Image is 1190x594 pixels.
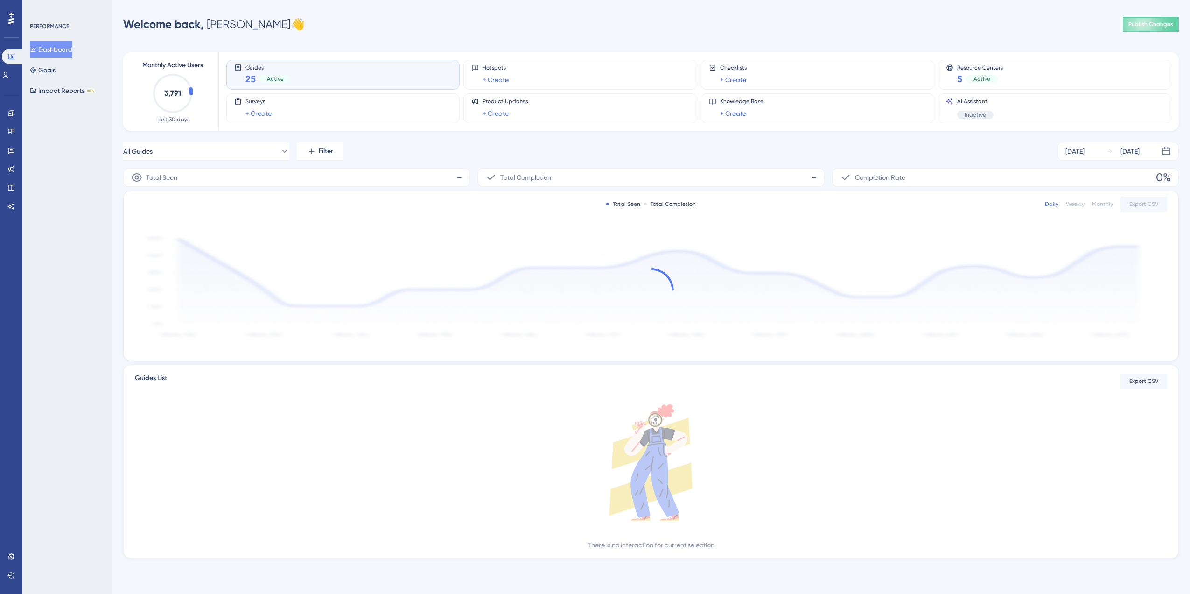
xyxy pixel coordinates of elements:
[156,116,189,123] span: Last 30 days
[483,74,509,85] a: + Create
[245,98,272,105] span: Surveys
[245,108,272,119] a: + Create
[146,172,177,183] span: Total Seen
[1120,197,1167,212] button: Export CSV
[267,75,284,83] span: Active
[1045,200,1058,208] div: Daily
[588,539,714,551] div: There is no interaction for current selection
[1092,200,1113,208] div: Monthly
[720,98,763,105] span: Knowledge Base
[957,72,962,85] span: 5
[720,64,747,71] span: Checklists
[606,200,640,208] div: Total Seen
[297,142,343,161] button: Filter
[319,146,333,157] span: Filter
[86,88,95,93] div: BETA
[483,64,509,71] span: Hotspots
[720,108,746,119] a: + Create
[245,64,291,71] span: Guides
[1120,374,1167,389] button: Export CSV
[142,60,203,71] span: Monthly Active Users
[973,75,990,83] span: Active
[1156,170,1171,185] span: 0%
[1129,377,1159,385] span: Export CSV
[30,62,56,78] button: Goals
[500,172,551,183] span: Total Completion
[135,373,167,389] span: Guides List
[1123,17,1179,32] button: Publish Changes
[483,98,528,105] span: Product Updates
[957,98,994,105] span: AI Assistant
[855,172,905,183] span: Completion Rate
[1128,21,1173,28] span: Publish Changes
[123,17,305,32] div: [PERSON_NAME] 👋
[123,17,204,31] span: Welcome back,
[1120,146,1140,157] div: [DATE]
[30,41,72,58] button: Dashboard
[483,108,509,119] a: + Create
[123,142,289,161] button: All Guides
[1129,200,1159,208] span: Export CSV
[1065,146,1085,157] div: [DATE]
[957,64,1003,71] span: Resource Centers
[30,82,95,99] button: Impact ReportsBETA
[164,89,181,98] text: 3,791
[644,200,696,208] div: Total Completion
[965,111,986,119] span: Inactive
[720,74,746,85] a: + Create
[123,146,153,157] span: All Guides
[1066,200,1085,208] div: Weekly
[245,72,256,85] span: 25
[456,170,462,185] span: -
[811,170,817,185] span: -
[30,22,69,30] div: PERFORMANCE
